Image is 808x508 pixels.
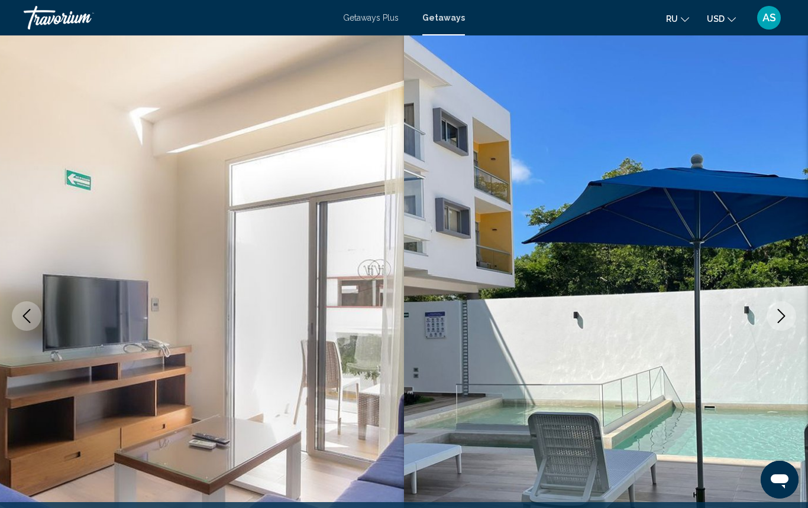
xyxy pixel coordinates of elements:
a: Getaways [422,13,465,22]
span: RU [666,14,678,24]
a: Getaways Plus [343,13,399,22]
button: Next image [767,301,796,331]
a: Travorium [24,6,331,30]
span: AS [762,12,776,24]
button: Change currency [707,10,736,27]
button: Previous image [12,301,41,331]
button: Change language [666,10,689,27]
span: USD [707,14,725,24]
button: User menu [754,5,784,30]
iframe: Messaging window launch button [761,461,799,499]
